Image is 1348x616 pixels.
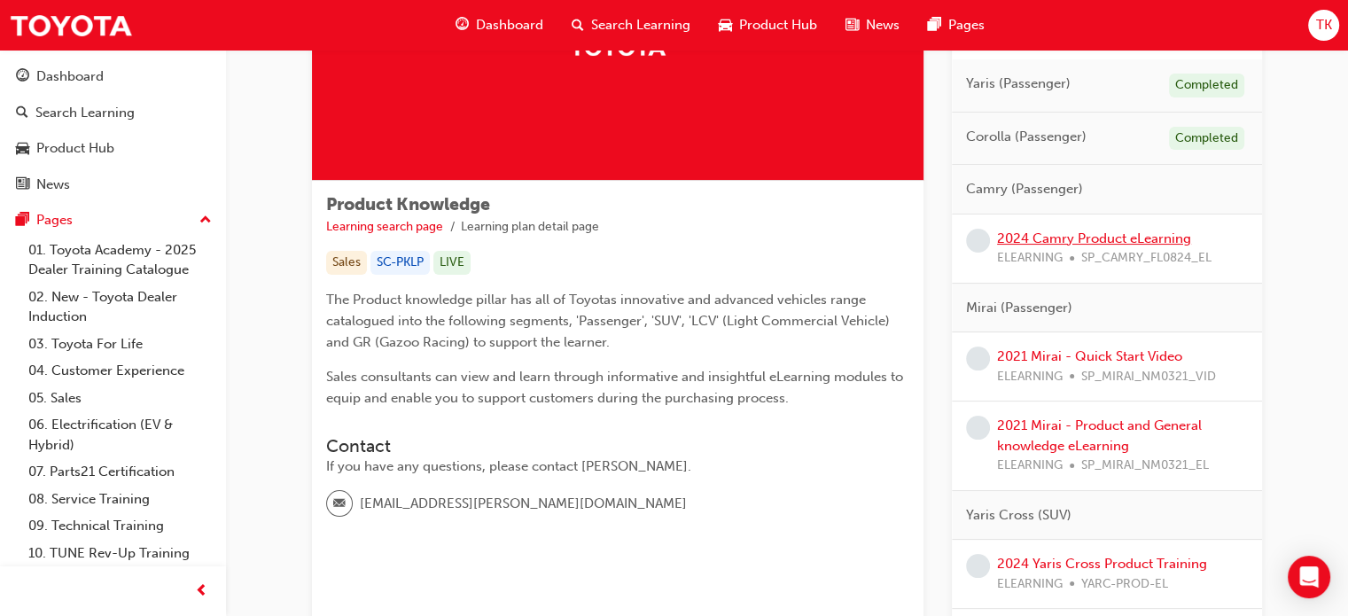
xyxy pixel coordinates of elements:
a: pages-iconPages [914,7,999,43]
a: 01. Toyota Academy - 2025 Dealer Training Catalogue [21,237,219,284]
span: ELEARNING [997,456,1063,476]
a: Search Learning [7,97,219,129]
span: up-icon [199,209,212,232]
a: 08. Service Training [21,486,219,513]
a: guage-iconDashboard [441,7,557,43]
div: LIVE [433,251,471,275]
span: Sales consultants can view and learn through informative and insightful eLearning modules to equi... [326,369,907,406]
span: Corolla (Passenger) [966,127,1087,147]
a: 10. TUNE Rev-Up Training [21,540,219,567]
span: car-icon [16,141,29,157]
div: Completed [1169,127,1244,151]
a: Learning search page [326,219,443,234]
a: search-iconSearch Learning [557,7,705,43]
span: guage-icon [456,14,469,36]
span: Dashboard [476,15,543,35]
div: Open Intercom Messenger [1288,556,1330,598]
a: 05. Sales [21,385,219,412]
a: news-iconNews [831,7,914,43]
span: guage-icon [16,69,29,85]
span: The Product knowledge pillar has all of Toyotas innovative and advanced vehicles range catalogued... [326,292,893,350]
div: Pages [36,210,73,230]
span: YARC-PROD-EL [1081,574,1168,595]
span: search-icon [16,105,28,121]
span: Mirai (Passenger) [966,298,1072,318]
a: 02. New - Toyota Dealer Induction [21,284,219,331]
span: [EMAIL_ADDRESS][PERSON_NAME][DOMAIN_NAME] [360,494,687,514]
span: Product Hub [739,15,817,35]
a: car-iconProduct Hub [705,7,831,43]
span: car-icon [719,14,732,36]
span: TK [1315,15,1331,35]
a: 2024 Yaris Cross Product Training [997,556,1207,572]
span: learningRecordVerb_NONE-icon [966,347,990,370]
a: Dashboard [7,60,219,93]
a: 09. Technical Training [21,512,219,540]
span: News [866,15,900,35]
div: Search Learning [35,103,135,123]
span: Yaris Cross (SUV) [966,505,1071,526]
span: search-icon [572,14,584,36]
button: DashboardSearch LearningProduct HubNews [7,57,219,204]
span: ELEARNING [997,367,1063,387]
div: Completed [1169,74,1244,97]
span: Product Knowledge [326,194,490,214]
div: If you have any questions, please contact [PERSON_NAME]. [326,456,909,477]
img: Trak [9,5,133,45]
span: SP_CAMRY_FL0824_EL [1081,248,1212,269]
span: pages-icon [928,14,941,36]
span: news-icon [16,177,29,193]
span: email-icon [333,493,346,516]
a: 04. Customer Experience [21,357,219,385]
button: Pages [7,204,219,237]
a: News [7,168,219,201]
a: Product Hub [7,132,219,165]
span: news-icon [845,14,859,36]
a: 2021 Mirai - Product and General knowledge eLearning [997,417,1202,454]
li: Learning plan detail page [461,217,599,238]
span: learningRecordVerb_NONE-icon [966,416,990,440]
span: Camry (Passenger) [966,179,1083,199]
div: Dashboard [36,66,104,87]
div: Product Hub [36,138,114,159]
a: 2021 Mirai - Quick Start Video [997,348,1182,364]
div: News [36,175,70,195]
span: SP_MIRAI_NM0321_VID [1081,367,1216,387]
span: prev-icon [195,581,208,603]
button: TK [1308,10,1339,41]
span: pages-icon [16,213,29,229]
span: learningRecordVerb_NONE-icon [966,229,990,253]
span: SP_MIRAI_NM0321_EL [1081,456,1209,476]
span: Pages [948,15,985,35]
h3: Contact [326,436,909,456]
span: learningRecordVerb_NONE-icon [966,554,990,578]
span: ELEARNING [997,574,1063,595]
div: SC-PKLP [370,251,430,275]
span: Search Learning [591,15,690,35]
a: 07. Parts21 Certification [21,458,219,486]
div: Sales [326,251,367,275]
a: 2024 Camry Product eLearning [997,230,1191,246]
a: 06. Electrification (EV & Hybrid) [21,411,219,458]
span: ELEARNING [997,248,1063,269]
a: 03. Toyota For Life [21,331,219,358]
span: Yaris (Passenger) [966,74,1071,94]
